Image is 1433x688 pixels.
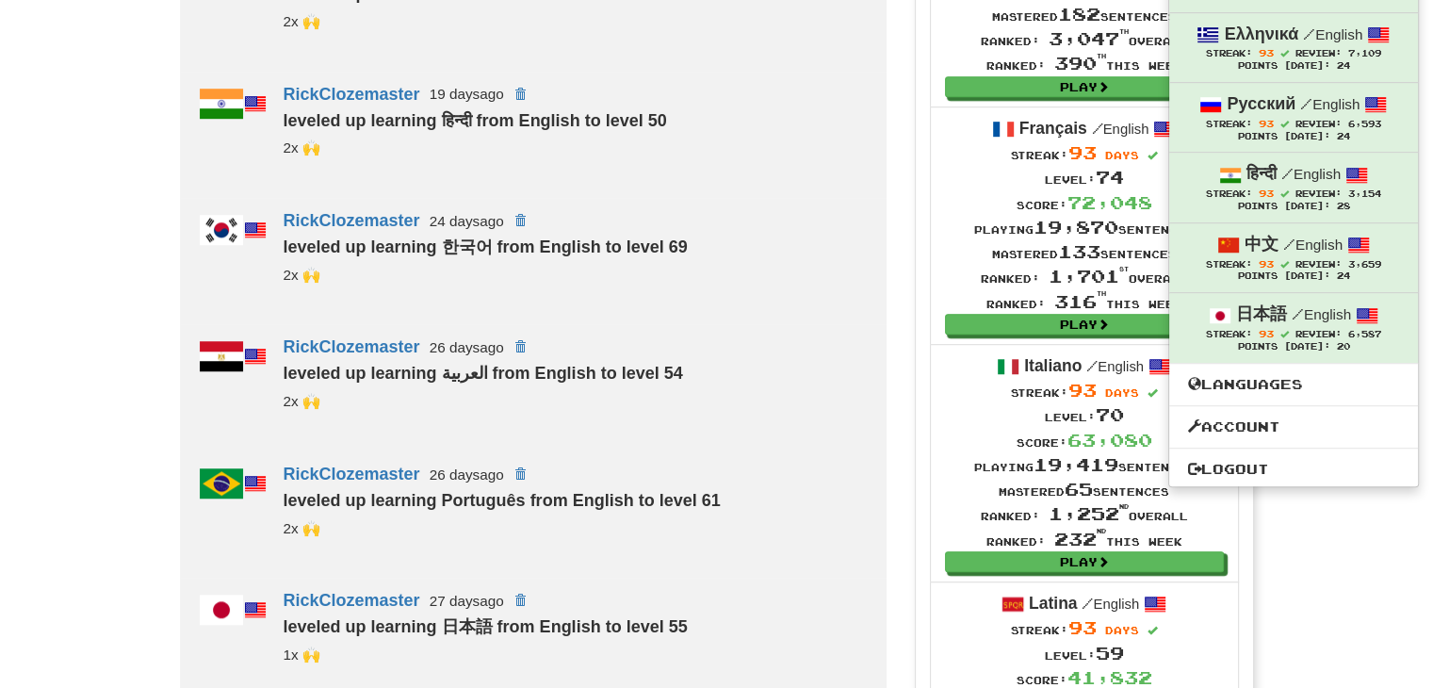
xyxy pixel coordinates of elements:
span: 93 [1259,188,1274,199]
strong: Latina [1029,594,1078,613]
small: English [1303,26,1362,42]
strong: 日本語 [1236,304,1287,323]
a: Account [1169,415,1418,439]
span: Review: [1295,48,1342,58]
span: days [1105,149,1139,161]
sup: st [1119,266,1129,272]
sup: nd [1097,528,1106,534]
small: 26 days ago [430,339,504,355]
span: Review: [1295,259,1342,270]
a: Play [945,551,1224,572]
span: / [1300,95,1312,112]
span: 93 [1259,118,1274,129]
a: RickClozemaster [284,591,420,610]
div: Ranked: this week [981,51,1188,75]
small: _cmns<br />19cupsofcoffee [284,139,320,156]
div: Points [DATE]: 28 [1188,201,1399,213]
span: 232 [1054,529,1106,549]
span: Streak includes today. [1280,49,1289,57]
a: Русский /English Streak: 93 Review: 6,593 Points [DATE]: 24 [1169,83,1418,152]
a: Ελληνικά /English Streak: 93 Review: 7,109 Points [DATE]: 24 [1169,13,1418,82]
small: 19cupsofcoffee<br />_cmns [284,13,320,29]
strong: Русский [1227,94,1295,113]
div: Streak: [981,615,1187,640]
span: 390 [1054,53,1106,74]
strong: leveled up learning Português from English to level 61 [284,491,721,510]
span: 93 [1068,617,1097,638]
span: / [1082,595,1093,612]
span: Review: [1295,119,1342,129]
span: / [1292,305,1304,322]
span: 6,593 [1348,119,1381,129]
a: 中文 /English Streak: 93 Review: 3,659 Points [DATE]: 24 [1169,223,1418,292]
strong: Ελληνικά [1225,25,1299,43]
span: / [1092,120,1103,137]
span: 316 [1054,291,1106,312]
div: Level: [974,402,1195,427]
small: English [1092,122,1149,137]
strong: leveled up learning हिन्दी from English to level 50 [284,111,667,130]
div: Streak: [974,378,1195,402]
div: Level: [981,641,1187,665]
span: 59 [1096,643,1124,663]
div: Ranked: this week [974,527,1195,551]
a: RickClozemaster [284,211,420,230]
span: Streak includes today. [1148,151,1158,161]
span: 63,080 [1067,430,1152,450]
span: Streak: [1206,119,1252,129]
span: Streak includes today. [1280,330,1289,338]
span: Streak includes today. [1280,120,1289,128]
div: Streak: [974,140,1195,165]
span: Streak: [1206,48,1252,58]
span: 1,252 [1049,503,1129,524]
span: 70 [1096,404,1124,425]
small: 19cupsofcoffee<br />_cmns [284,267,320,283]
strong: 中文 [1245,235,1278,254]
span: 41,832 [1067,667,1152,688]
small: English [1292,306,1351,322]
span: Review: [1295,329,1342,339]
sup: th [1097,290,1106,297]
small: 19cupsofcoffee [284,647,320,663]
div: Playing sentences [974,215,1195,239]
a: RickClozemaster [284,84,420,103]
div: Mastered sentences [974,477,1195,501]
div: Ranked: overall [974,501,1195,526]
span: 19,870 [1034,217,1118,238]
div: Points [DATE]: 20 [1188,341,1399,353]
sup: nd [1119,503,1129,510]
span: Review: [1295,188,1342,199]
small: 27 days ago [430,593,504,609]
a: RickClozemaster [284,337,420,356]
span: 182 [1058,4,1100,25]
div: Ranked: this week [974,289,1195,314]
span: days [1105,624,1139,636]
span: Streak: [1206,259,1252,270]
div: Mastered sentences [974,239,1195,264]
span: 3,154 [1348,188,1381,199]
sup: th [1097,53,1106,59]
strong: हिन्दी [1246,164,1277,183]
a: Play [945,76,1224,97]
div: Score: [974,190,1195,215]
sup: th [1119,28,1129,35]
span: 1,701 [1049,266,1129,287]
div: Playing sentences [974,452,1195,477]
strong: leveled up learning 日本語 from English to level 55 [284,617,688,636]
span: 93 [1068,380,1097,401]
small: English [1283,237,1343,253]
span: Streak includes today. [1148,388,1158,399]
span: Streak: [1206,329,1252,339]
span: 93 [1068,142,1097,163]
div: Points [DATE]: 24 [1188,131,1399,143]
small: _cmns<br />19cupsofcoffee [284,520,320,536]
div: Level: [974,165,1195,189]
span: 93 [1259,258,1274,270]
small: English [1281,166,1341,182]
small: 19 days ago [430,86,504,102]
strong: leveled up learning 한국어 from English to level 69 [284,238,688,256]
span: Streak: [1206,188,1252,199]
span: Streak includes today. [1280,260,1289,269]
span: 93 [1259,328,1274,339]
span: 19,419 [1034,454,1118,475]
